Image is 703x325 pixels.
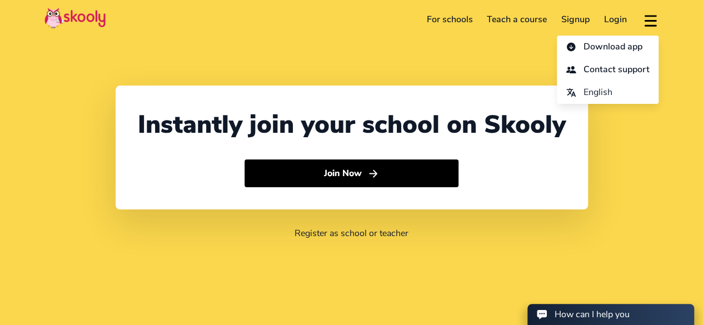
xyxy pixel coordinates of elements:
[584,39,642,55] span: Download app
[44,7,106,29] img: Skooly
[584,84,612,101] span: English
[597,11,634,28] a: Login
[557,36,659,58] a: arrow down circleDownload app
[480,11,554,28] a: Teach a course
[557,58,659,81] a: peopleContact support
[245,159,458,187] button: Join Nowarrow forward outline
[566,87,576,98] ion-icon: language
[642,11,659,29] button: menu outline
[566,64,576,75] ion-icon: people
[420,11,480,28] a: For schools
[367,168,379,179] ion-icon: arrow forward outline
[557,81,659,104] button: languageEnglish
[138,108,566,142] div: Instantly join your school on Skooly
[566,42,576,52] ion-icon: arrow down circle
[584,62,650,78] span: Contact support
[295,227,408,239] a: Register as school or teacher
[554,11,597,28] a: Signup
